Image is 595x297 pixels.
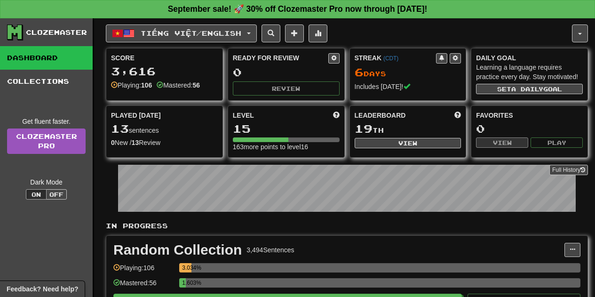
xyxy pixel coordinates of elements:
[476,53,583,63] div: Daily Goal
[113,243,242,257] div: Random Collection
[111,122,129,135] span: 13
[106,221,588,231] p: In Progress
[476,123,583,135] div: 0
[454,111,461,120] span: This week in points, UTC
[157,80,200,90] div: Mastered:
[355,138,461,148] button: View
[7,117,86,126] div: Get fluent faster.
[285,24,304,42] button: Add sentence to collection
[355,123,461,135] div: th
[111,123,218,135] div: sentences
[355,82,461,91] div: Includes [DATE]!
[111,139,115,146] strong: 0
[141,81,152,89] strong: 106
[233,111,254,120] span: Level
[7,177,86,187] div: Dark Mode
[111,53,218,63] div: Score
[549,165,588,175] button: Full History
[233,123,340,135] div: 15
[355,122,373,135] span: 19
[511,86,543,92] span: a daily
[355,111,406,120] span: Leaderboard
[309,24,327,42] button: More stats
[476,137,528,148] button: View
[355,66,461,79] div: Day s
[476,63,583,81] div: Learning a language requires practice every day. Stay motivated!
[182,278,185,288] div: 1.603%
[333,111,340,120] span: Score more points to level up
[383,55,398,62] a: (CDT)
[141,29,241,37] span: Tiếng Việt / English
[246,245,294,255] div: 3,494 Sentences
[476,84,583,94] button: Seta dailygoal
[531,137,583,148] button: Play
[7,128,86,154] a: ClozemasterPro
[233,53,328,63] div: Ready for Review
[46,189,67,200] button: Off
[26,28,87,37] div: Clozemaster
[262,24,280,42] button: Search sentences
[111,111,161,120] span: Played [DATE]
[106,24,257,42] button: Tiếng Việt/English
[111,138,218,147] div: New / Review
[355,65,364,79] span: 6
[168,4,428,14] strong: September sale! 🚀 30% off Clozemaster Pro now through [DATE]!
[111,65,218,77] div: 3,616
[182,263,191,273] div: 3.034%
[113,263,175,279] div: Playing: 106
[7,284,78,294] span: Open feedback widget
[113,278,175,294] div: Mastered: 56
[233,66,340,78] div: 0
[233,81,340,96] button: Review
[476,111,583,120] div: Favorites
[192,81,200,89] strong: 56
[355,53,436,63] div: Streak
[26,189,47,200] button: On
[233,142,340,152] div: 163 more points to level 16
[132,139,139,146] strong: 13
[111,80,152,90] div: Playing:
